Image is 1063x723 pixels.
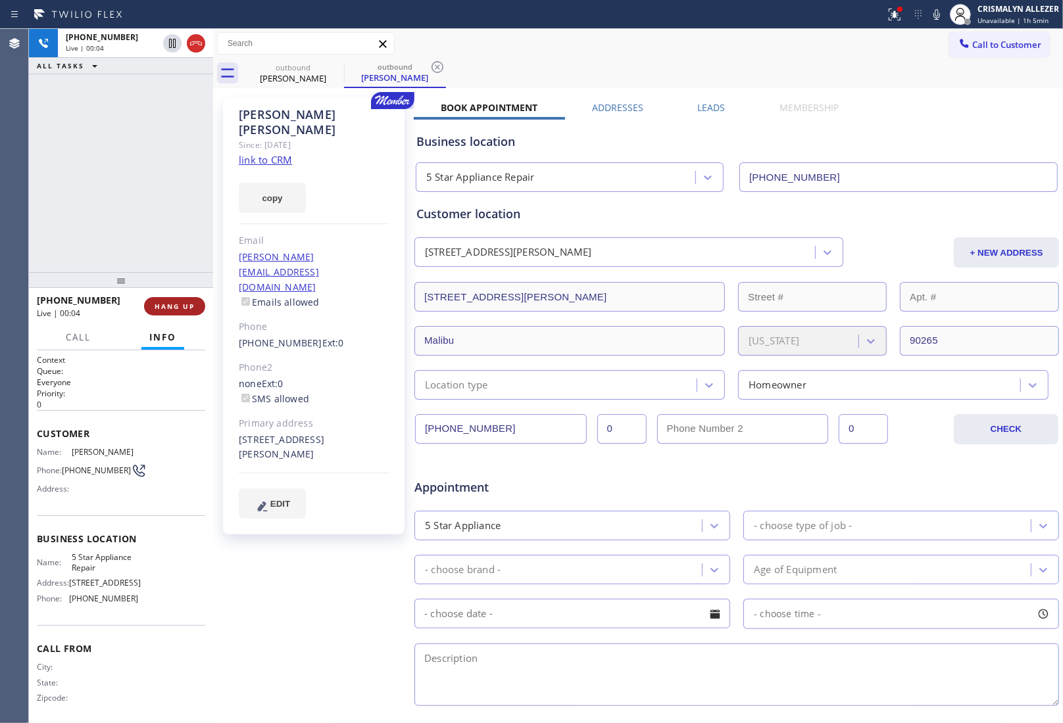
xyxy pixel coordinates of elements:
[414,478,628,496] span: Appointment
[37,294,120,306] span: [PHONE_NUMBER]
[239,319,389,335] div: Phone
[37,61,84,70] span: ALL TASKS
[900,326,1059,356] input: ZIP
[37,399,205,410] p: 0
[37,354,205,365] h1: Context
[141,325,184,350] button: Info
[37,388,205,399] h2: Priority:
[37,557,72,567] span: Name:
[239,250,319,293] a: [PERSON_NAME][EMAIL_ADDRESS][DOMAIN_NAME]
[241,297,250,306] input: Emails allowed
[37,532,205,545] span: Business location
[72,447,137,457] span: [PERSON_NAME]
[239,488,306,519] button: EDIT
[37,693,72,703] span: Zipcode:
[416,133,1057,151] div: Business location
[239,337,322,349] a: [PHONE_NUMBER]
[322,337,344,349] span: Ext: 0
[954,237,1059,268] button: + NEW ADDRESS
[37,594,69,603] span: Phone:
[66,32,138,43] span: [PHONE_NUMBER]
[657,414,829,444] input: Phone Number 2
[29,58,111,74] button: ALL TASKS
[37,678,72,688] span: State:
[37,642,205,655] span: Call From
[37,578,69,588] span: Address:
[977,3,1059,14] div: CRISMALYN ALLEZER
[69,578,141,588] span: [STREET_ADDRESS]
[37,465,62,475] span: Phone:
[149,331,176,343] span: Info
[415,414,587,444] input: Phone Number
[239,137,389,152] div: Since: [DATE]
[754,518,852,533] div: - choose type of job -
[698,101,726,114] label: Leads
[69,594,138,603] span: [PHONE_NUMBER]
[270,499,290,509] span: EDIT
[239,360,389,375] div: Phone2
[243,72,343,84] div: [PERSON_NAME]
[345,62,445,72] div: outbound
[66,43,104,53] span: Live | 00:04
[949,32,1050,57] button: Call to Customer
[37,662,72,672] span: City:
[243,58,343,88] div: Sami Maggio
[37,427,205,440] span: Customer
[972,39,1041,51] span: Call to Customer
[37,484,72,494] span: Address:
[239,183,306,213] button: copy
[414,326,725,356] input: City
[62,465,131,475] span: [PHONE_NUMBER]
[239,296,320,308] label: Emails allowed
[592,101,643,114] label: Addresses
[155,302,195,311] span: HANG UP
[900,282,1059,312] input: Apt. #
[414,282,725,312] input: Address
[749,377,806,392] div: Homeowner
[58,325,99,350] button: Call
[187,34,205,53] button: Hang up
[239,416,389,431] div: Primary address
[37,447,72,457] span: Name:
[241,394,250,402] input: SMS allowed
[345,72,445,83] div: [PERSON_NAME]
[954,414,1059,444] button: CHECK
[239,432,389,463] div: [STREET_ADDRESS][PERSON_NAME]
[239,233,389,248] div: Email
[163,34,182,53] button: Hold Customer
[72,552,137,572] span: 5 Star Appliance Repair
[144,297,205,315] button: HANG UP
[66,331,91,343] span: Call
[441,101,537,114] label: Book Appointment
[37,365,205,377] h2: Queue:
[239,392,309,405] label: SMS allowed
[426,170,535,185] div: 5 Star Appliance Repair
[345,58,445,87] div: Sami Maggio
[262,377,284,390] span: Ext: 0
[739,162,1058,192] input: Phone Number
[416,205,1057,223] div: Customer location
[37,308,80,319] span: Live | 00:04
[37,377,205,388] p: Everyone
[425,518,501,533] div: 5 Star Appliance
[239,153,292,166] a: link to CRM
[977,16,1049,25] span: Unavailable | 1h 5min
[425,562,501,577] div: - choose brand -
[927,5,946,24] button: Mute
[597,414,647,444] input: Ext.
[754,562,837,577] div: Age of Equipment
[425,245,592,260] div: [STREET_ADDRESS][PERSON_NAME]
[243,62,343,72] div: outbound
[425,377,488,392] div: Location type
[218,33,394,54] input: Search
[239,107,389,137] div: [PERSON_NAME] [PERSON_NAME]
[239,377,389,407] div: none
[779,101,839,114] label: Membership
[738,282,887,312] input: Street #
[414,599,730,628] input: - choose date -
[839,414,888,444] input: Ext. 2
[754,607,821,620] span: - choose time -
